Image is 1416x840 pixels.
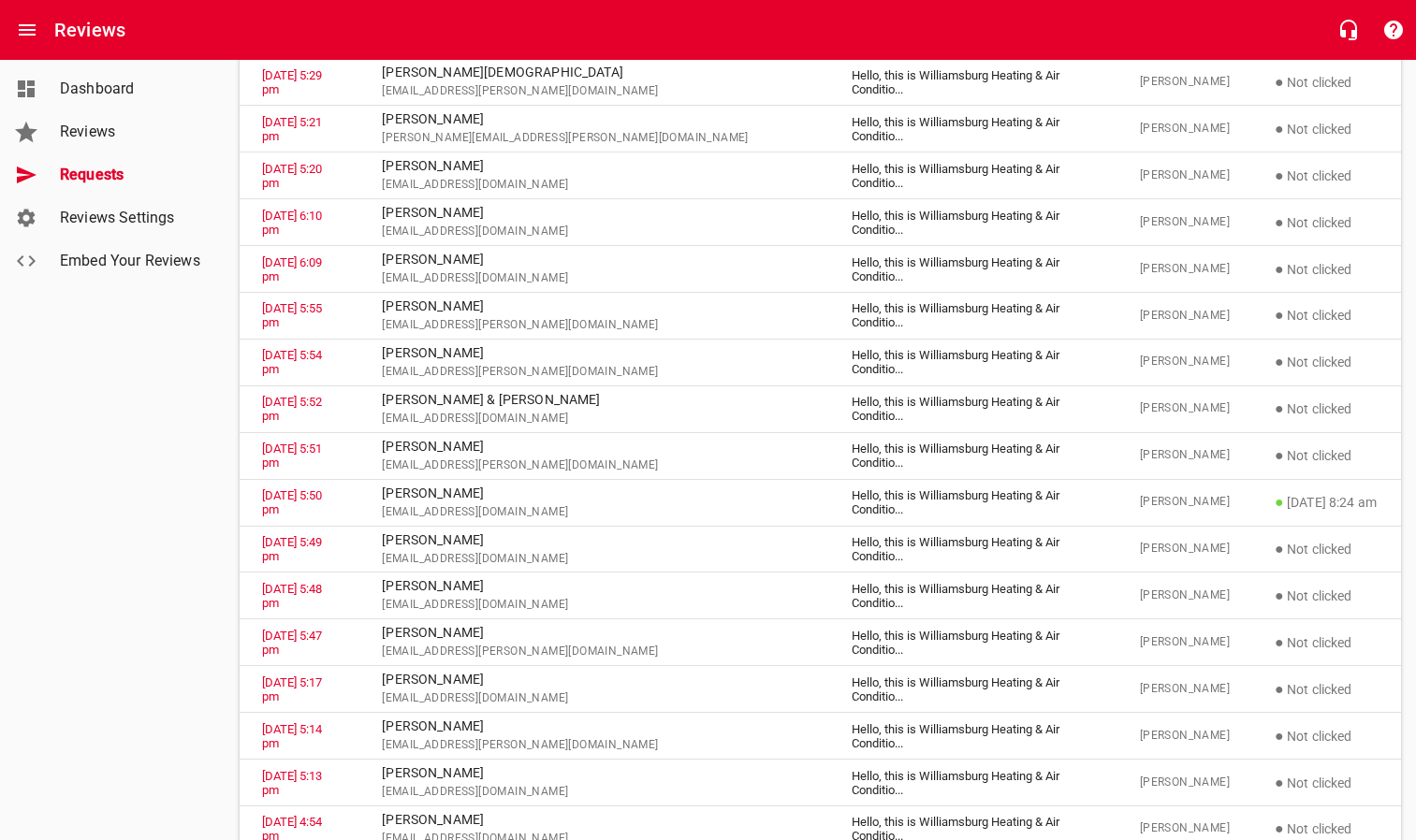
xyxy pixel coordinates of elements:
[1275,260,1284,278] span: ●
[382,203,807,223] p: [PERSON_NAME]
[262,535,322,563] a: [DATE] 5:49 pm
[829,572,1117,619] td: Hello, this is Williamsburg Heating & Air Conditio ...
[829,713,1117,760] td: Hello, this is Williamsburg Heating & Air Conditio ...
[60,78,202,100] span: Dashboard
[829,385,1117,432] td: Hello, this is Williamsburg Heating & Air Conditio ...
[1140,540,1230,558] span: [PERSON_NAME]
[382,550,807,569] span: [EMAIL_ADDRESS][DOMAIN_NAME]
[382,670,807,689] p: [PERSON_NAME]
[1275,444,1379,467] p: Not clicked
[829,106,1117,152] td: Hello, this is Williamsburg Heating & Air Conditio ...
[382,763,807,783] p: [PERSON_NAME]
[1275,727,1284,745] span: ●
[382,503,807,522] span: [EMAIL_ADDRESS][DOMAIN_NAME]
[1140,819,1230,838] span: [PERSON_NAME]
[1140,446,1230,465] span: [PERSON_NAME]
[1275,540,1284,558] span: ●
[1275,538,1379,560] p: Not clicked
[829,152,1117,199] td: Hello, this is Williamsburg Heating & Air Conditio ...
[1140,307,1230,326] span: [PERSON_NAME]
[382,316,807,335] span: [EMAIL_ADDRESS][PERSON_NAME][DOMAIN_NAME]
[1275,351,1379,373] p: Not clicked
[382,410,807,428] span: [EMAIL_ADDRESS][DOMAIN_NAME]
[60,121,202,143] span: Reviews
[1275,446,1284,464] span: ●
[1140,633,1230,652] span: [PERSON_NAME]
[382,456,807,475] span: [EMAIL_ADDRESS][PERSON_NAME][DOMAIN_NAME]
[382,643,807,661] span: [EMAIL_ADDRESS][PERSON_NAME][DOMAIN_NAME]
[1275,211,1379,234] p: Not clicked
[262,722,322,750] a: [DATE] 5:14 pm
[1275,774,1284,791] span: ●
[1140,493,1230,512] span: [PERSON_NAME]
[1275,819,1284,837] span: ●
[1275,398,1379,420] p: Not clicked
[262,769,322,797] a: [DATE] 5:13 pm
[1140,167,1230,185] span: [PERSON_NAME]
[262,675,322,703] a: [DATE] 5:17 pm
[262,255,322,283] a: [DATE] 6:09 pm
[1275,725,1379,747] p: Not clicked
[1275,167,1284,184] span: ●
[1275,73,1284,91] span: ●
[262,301,322,329] a: [DATE] 5:55 pm
[1140,774,1230,792] span: [PERSON_NAME]
[1275,118,1379,140] p: Not clicked
[262,629,322,657] a: [DATE] 5:47 pm
[1140,353,1230,371] span: [PERSON_NAME]
[1275,306,1284,324] span: ●
[829,199,1117,246] td: Hello, this is Williamsburg Heating & Air Conditio ...
[1275,680,1284,698] span: ●
[262,442,322,470] a: [DATE] 5:51 pm
[1275,585,1379,607] p: Not clicked
[382,623,807,643] p: [PERSON_NAME]
[1275,258,1379,281] p: Not clicked
[1140,260,1230,279] span: [PERSON_NAME]
[1275,399,1284,417] span: ●
[382,530,807,550] p: [PERSON_NAME]
[382,156,807,176] p: [PERSON_NAME]
[1275,353,1284,370] span: ●
[1140,73,1230,92] span: [PERSON_NAME]
[1275,631,1379,654] p: Not clicked
[829,432,1117,479] td: Hello, this is Williamsburg Heating & Air Conditio ...
[382,297,807,316] p: [PERSON_NAME]
[60,250,202,272] span: Embed Your Reviews
[382,596,807,615] span: [EMAIL_ADDRESS][DOMAIN_NAME]
[1140,587,1230,605] span: [PERSON_NAME]
[1275,772,1379,794] p: Not clicked
[829,246,1117,293] td: Hello, this is Williamsburg Heating & Air Conditio ...
[829,293,1117,340] td: Hello, this is Williamsburg Heating & Air Conditio ...
[1140,213,1230,232] span: [PERSON_NAME]
[382,437,807,456] p: [PERSON_NAME]
[829,666,1117,713] td: Hello, this is Williamsburg Heating & Air Conditio ...
[382,736,807,755] span: [EMAIL_ADDRESS][PERSON_NAME][DOMAIN_NAME]
[382,689,807,708] span: [EMAIL_ADDRESS][DOMAIN_NAME]
[262,582,322,610] a: [DATE] 5:48 pm
[382,82,807,101] span: [EMAIL_ADDRESS][PERSON_NAME][DOMAIN_NAME]
[382,576,807,596] p: [PERSON_NAME]
[829,479,1117,526] td: Hello, this is Williamsburg Heating & Air Conditio ...
[382,363,807,382] span: [EMAIL_ADDRESS][PERSON_NAME][DOMAIN_NAME]
[1275,120,1284,138] span: ●
[1140,727,1230,746] span: [PERSON_NAME]
[382,783,807,802] span: [EMAIL_ADDRESS][DOMAIN_NAME]
[5,7,50,52] button: Open drawer
[382,176,807,195] span: [EMAIL_ADDRESS][DOMAIN_NAME]
[382,269,807,288] span: [EMAIL_ADDRESS][DOMAIN_NAME]
[262,209,322,237] a: [DATE] 6:10 pm
[262,348,322,376] a: [DATE] 5:54 pm
[1275,678,1379,701] p: Not clicked
[1140,399,1230,418] span: [PERSON_NAME]
[382,129,807,148] span: [PERSON_NAME][EMAIL_ADDRESS][PERSON_NAME][DOMAIN_NAME]
[829,526,1117,572] td: Hello, this is Williamsburg Heating & Air Conditio ...
[60,164,202,186] span: Requests
[262,162,322,190] a: [DATE] 5:20 pm
[262,68,322,96] a: [DATE] 5:29 pm
[1275,587,1284,604] span: ●
[1275,633,1284,651] span: ●
[1275,213,1284,231] span: ●
[1275,493,1284,511] span: ●
[1140,120,1230,138] span: [PERSON_NAME]
[262,488,322,516] a: [DATE] 5:50 pm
